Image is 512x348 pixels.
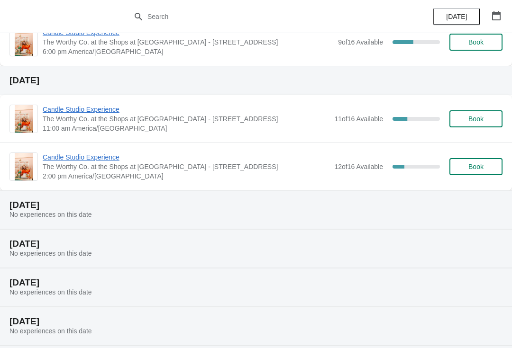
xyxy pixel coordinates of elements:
[338,38,383,46] span: 9 of 16 Available
[9,317,503,326] h2: [DATE]
[43,162,329,171] span: The Worthy Co. at the Shops at [GEOGRAPHIC_DATA] - [STREET_ADDRESS]
[9,327,92,335] span: No experiences on this date
[449,158,503,175] button: Book
[433,8,480,25] button: [DATE]
[9,211,92,218] span: No experiences on this date
[15,105,33,133] img: Candle Studio Experience | The Worthy Co. at the Shops at Clearfork - 5008 Gage Ave. | 11:00 am A...
[449,110,503,127] button: Book
[9,200,503,210] h2: [DATE]
[449,34,503,51] button: Book
[9,239,503,249] h2: [DATE]
[43,37,333,47] span: The Worthy Co. at the Shops at [GEOGRAPHIC_DATA] - [STREET_ADDRESS]
[9,288,92,296] span: No experiences on this date
[468,163,484,170] span: Book
[43,124,329,133] span: 11:00 am America/[GEOGRAPHIC_DATA]
[334,115,383,123] span: 11 of 16 Available
[334,163,383,170] span: 12 of 16 Available
[43,114,329,124] span: The Worthy Co. at the Shops at [GEOGRAPHIC_DATA] - [STREET_ADDRESS]
[43,152,329,162] span: Candle Studio Experience
[43,171,329,181] span: 2:00 pm America/[GEOGRAPHIC_DATA]
[9,76,503,85] h2: [DATE]
[15,28,33,56] img: Candle Studio Experience | The Worthy Co. at the Shops at Clearfork - 5008 Gage Ave. | 6:00 pm Am...
[468,115,484,123] span: Book
[147,8,384,25] input: Search
[9,278,503,287] h2: [DATE]
[446,13,467,20] span: [DATE]
[9,250,92,257] span: No experiences on this date
[43,105,329,114] span: Candle Studio Experience
[43,47,333,56] span: 6:00 pm America/[GEOGRAPHIC_DATA]
[15,153,33,180] img: Candle Studio Experience | The Worthy Co. at the Shops at Clearfork - 5008 Gage Ave. | 2:00 pm Am...
[468,38,484,46] span: Book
